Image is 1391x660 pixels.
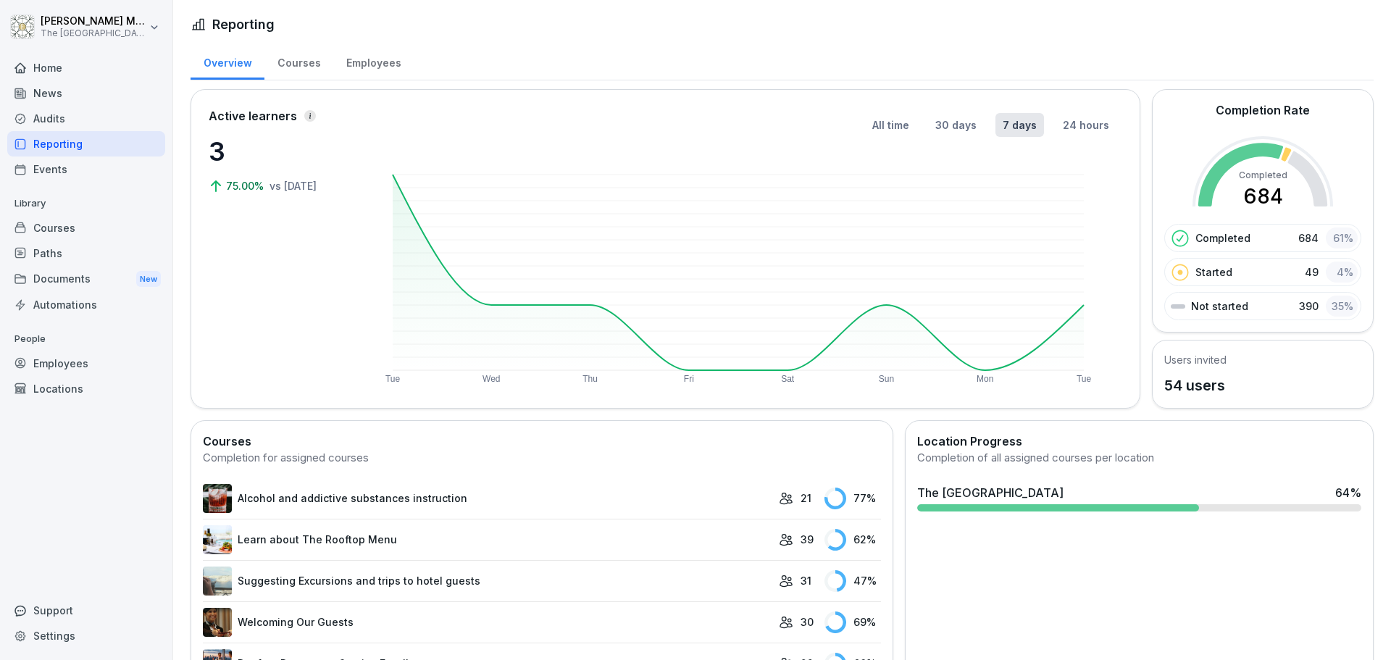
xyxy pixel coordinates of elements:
a: Employees [7,351,165,376]
a: DocumentsNew [7,266,165,293]
text: Tue [1077,374,1092,384]
text: Mon [977,374,993,384]
p: Library [7,192,165,215]
p: vs [DATE] [270,178,317,193]
a: Overview [191,43,264,80]
p: Started [1195,264,1232,280]
a: Courses [7,215,165,241]
text: Wed [483,374,500,384]
h5: Users invited [1164,352,1227,367]
text: Sat [781,374,795,384]
h1: Reporting [212,14,275,34]
p: People [7,327,165,351]
button: 7 days [995,113,1044,137]
a: Courses [264,43,333,80]
a: Reporting [7,131,165,156]
p: Not started [1191,298,1248,314]
a: Events [7,156,165,182]
text: Tue [385,374,401,384]
p: 3 [209,132,354,171]
a: Audits [7,106,165,131]
p: 390 [1299,298,1319,314]
button: 24 hours [1056,113,1116,137]
p: 54 users [1164,375,1227,396]
div: The [GEOGRAPHIC_DATA] [917,484,1064,501]
div: 69 % [824,611,882,633]
div: Support [7,598,165,623]
a: Settings [7,623,165,648]
text: Fri [684,374,694,384]
div: Completion for assigned courses [203,450,881,467]
div: 64 % [1335,484,1361,501]
div: Completion of all assigned courses per location [917,450,1361,467]
h2: Completion Rate [1216,101,1310,119]
div: 35 % [1326,296,1358,317]
div: 61 % [1326,227,1358,248]
a: Locations [7,376,165,401]
img: ppo6esy7e7xl6mguq2ufqsy7.png [203,567,232,596]
p: 684 [1298,230,1319,246]
p: Active learners [209,107,297,125]
div: New [136,271,161,288]
p: [PERSON_NAME] Muzyka [41,15,146,28]
div: Documents [7,266,165,293]
img: xgyubozj39yeyb52iue6femj.png [203,525,232,554]
a: Suggesting Excursions and trips to hotel guests [203,567,772,596]
a: News [7,80,165,106]
p: 21 [801,490,811,506]
a: Welcoming Our Guests [203,608,772,637]
img: ip3636zsrnz7nha72321ppay.png [203,608,232,637]
p: The [GEOGRAPHIC_DATA] [41,28,146,38]
text: Thu [582,374,598,384]
h2: Courses [203,433,881,450]
div: 4 % [1326,262,1358,283]
a: Home [7,55,165,80]
div: 47 % [824,570,882,592]
a: Paths [7,241,165,266]
button: 30 days [928,113,984,137]
a: Automations [7,292,165,317]
text: Sun [879,374,894,384]
p: 49 [1305,264,1319,280]
p: 31 [801,573,811,588]
a: Learn about The Rooftop Menu [203,525,772,554]
a: Employees [333,43,414,80]
a: The [GEOGRAPHIC_DATA]64% [911,478,1367,517]
p: 75.00% [226,178,267,193]
button: All time [865,113,916,137]
p: 30 [801,614,814,630]
div: 77 % [824,488,882,509]
a: Alcohol and addictive substances instruction [203,484,772,513]
h2: Location Progress [917,433,1361,450]
p: Completed [1195,230,1250,246]
p: 39 [801,532,814,547]
img: r9f294wq4cndzvq6mzt1bbrd.png [203,484,232,513]
div: 62 % [824,529,882,551]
